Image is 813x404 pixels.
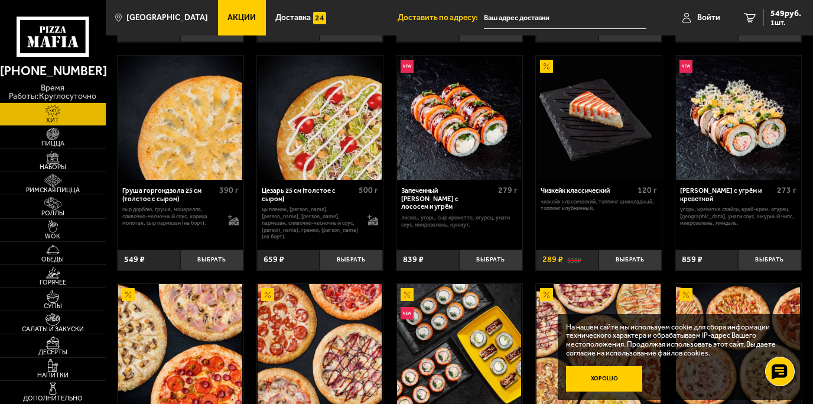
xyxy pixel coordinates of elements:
s: 618 ₽ [149,27,163,35]
span: Доставить по адресу: [398,14,484,22]
a: Груша горгондзола 25 см (толстое с сыром) [118,56,243,180]
p: угорь, креветка спайси, краб-крем, огурец, [GEOGRAPHIC_DATA], унаги соус, ажурный чипс, микрозеле... [680,206,796,226]
span: 279 г [498,185,518,195]
p: лосось, угорь, Сыр креметте, огурец, унаги соус, микрозелень, кунжут. [401,214,518,228]
div: Чизкейк классический [541,187,635,195]
img: Акционный [540,288,553,301]
span: Войти [697,14,720,22]
img: Акционный [679,288,692,301]
img: Запеченный ролл Гурмэ с лососем и угрём [397,56,521,180]
button: Выбрать [180,250,243,270]
span: 259 ₽ [264,27,284,35]
span: 549 ₽ [124,256,145,264]
img: Цезарь 25 см (толстое с сыром) [258,56,382,180]
span: Доставка [275,14,311,22]
span: 839 ₽ [403,256,424,264]
span: 599 ₽ [403,27,424,35]
input: Ваш адрес доставки [484,7,646,29]
span: 799 ₽ [682,27,703,35]
a: Цезарь 25 см (толстое с сыром) [257,56,382,180]
span: Акции [227,14,256,22]
button: Выбрать [599,250,661,270]
p: Чизкейк классический, топпинг шоколадный, топпинг клубничный. [541,198,657,212]
img: Новинка [401,307,414,320]
img: Акционный [261,288,274,301]
img: Новинка [401,60,414,73]
p: сыр дорблю, груша, моцарелла, сливочно-чесночный соус, корица молотая, сыр пармезан (на борт). [122,206,219,226]
span: 390 г [219,185,239,195]
span: 549 ₽ [124,27,145,35]
button: Выбрать [738,250,801,270]
a: НовинкаЗапеченный ролл Гурмэ с лососем и угрём [396,56,522,180]
img: Груша горгондзола 25 см (толстое с сыром) [118,56,242,180]
span: 273 г [777,185,796,195]
img: Новинка [679,60,692,73]
img: Акционный [540,60,553,73]
img: 15daf4d41897b9f0e9f617042186c801.svg [313,12,326,25]
span: 500 г [359,185,378,195]
div: Груша горгондзола 25 см (толстое с сыром) [122,187,216,203]
p: На нашем сайте мы используем cookie для сбора информации технического характера и обрабатываем IP... [566,323,786,358]
span: 1 шт. [770,19,801,26]
button: Выбрать [320,250,382,270]
a: НовинкаРолл Калипсо с угрём и креветкой [675,56,801,180]
s: 289.15 ₽ [288,27,311,35]
a: АкционныйЧизкейк классический [536,56,661,180]
img: Акционный [122,288,135,301]
span: 289 ₽ [542,256,563,264]
div: Запеченный [PERSON_NAME] с лососем и угрём [401,187,495,211]
img: Чизкейк классический [536,56,661,180]
span: 549 руб. [770,9,801,18]
p: цыпленок, [PERSON_NAME], [PERSON_NAME], [PERSON_NAME], пармезан, сливочно-чесночный соус, [PERSON... [262,206,359,240]
span: 859 ₽ [682,256,703,264]
img: Акционный [401,288,414,301]
div: Цезарь 25 см (толстое с сыром) [262,187,356,203]
span: 659 ₽ [264,256,284,264]
div: [PERSON_NAME] с угрём и креветкой [680,187,774,203]
span: 120 г [638,185,657,195]
span: 659 ₽ [542,27,563,35]
button: Хорошо [566,366,642,392]
s: 330 ₽ [567,256,581,264]
img: Ролл Калипсо с угрём и креветкой [676,56,800,180]
button: Выбрать [459,250,522,270]
span: [GEOGRAPHIC_DATA] [126,14,208,22]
